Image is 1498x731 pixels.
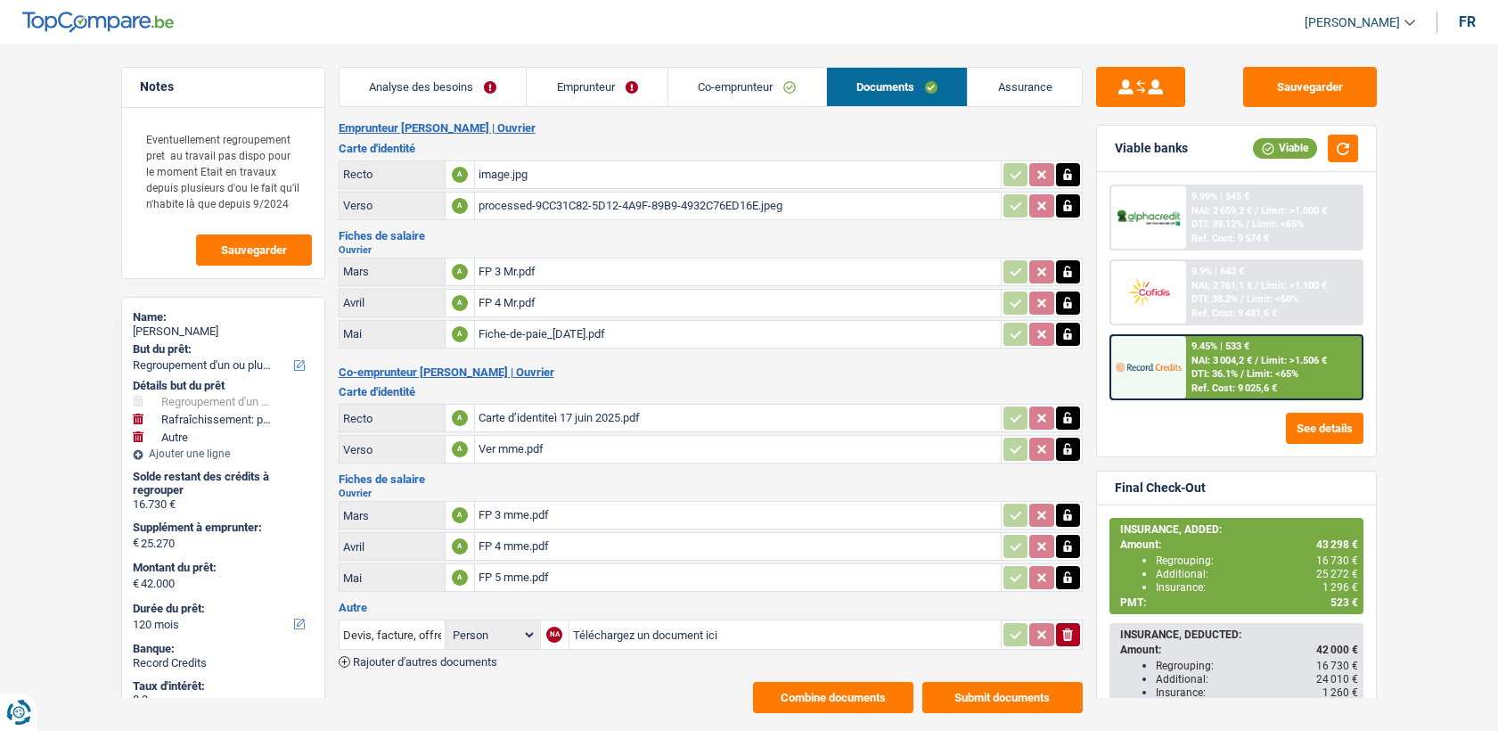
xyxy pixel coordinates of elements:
[343,168,441,181] div: Recto
[140,79,307,94] h5: Notes
[339,473,1083,485] h3: Fiches de salaire
[1120,538,1358,551] div: Amount:
[452,326,468,342] div: A
[479,259,997,285] div: FP 3 Mr.pdf
[1247,368,1298,380] span: Limit: <65%
[479,502,997,529] div: FP 3 mme.pdf
[968,68,1082,106] a: Assurance
[1191,308,1277,319] div: Ref. Cost: 9 481,6 €
[1115,141,1188,156] div: Viable banks
[343,265,441,278] div: Mars
[452,410,468,426] div: A
[1115,480,1206,496] div: Final Check-Out
[339,489,1083,498] h2: Ouvrier
[1191,191,1249,202] div: 9.99% | 545 €
[133,536,139,550] span: €
[133,379,314,393] div: Détails but du prêt
[1191,382,1277,394] div: Ref. Cost: 9 025,6 €
[1191,341,1249,352] div: 9.45% | 533 €
[1191,293,1238,305] span: DTI: 38.2%
[1191,233,1269,244] div: Ref. Cost: 9 574 €
[339,365,1083,380] h2: Co-emprunteur [PERSON_NAME] | Ouvrier
[339,602,1083,613] h3: Autre
[1156,673,1358,686] div: Additional:
[1191,266,1244,277] div: 9.9% | 543 €
[1156,660,1358,672] div: Regrouping:
[133,642,314,656] div: Banque:
[1252,218,1304,230] span: Limit: <65%
[1247,293,1298,305] span: Limit: <60%
[339,656,497,668] button: Rajouter d'autres documents
[452,507,468,523] div: A
[452,264,468,280] div: A
[1316,538,1358,551] span: 43 298 €
[1120,628,1358,641] div: INSURANCE, DEDUCTED:
[133,521,310,535] label: Supplément à emprunter:
[133,693,314,707] div: 8.2
[343,571,441,585] div: Mai
[133,342,310,357] label: But du prêt:
[133,602,310,616] label: Durée du prêt:
[1305,15,1400,30] span: [PERSON_NAME]
[133,679,314,694] div: Taux d'intérêt:
[452,538,468,554] div: A
[133,470,314,497] div: Solde restant des crédits à regrouper
[1120,644,1358,656] div: Amount:
[339,121,1083,136] h2: Emprunteur [PERSON_NAME] | Ouvrier
[133,577,139,591] span: €
[1243,67,1377,107] button: Sauvegarder
[1191,280,1252,292] span: NAI: 2 761,1 €
[1240,368,1244,380] span: /
[339,230,1083,242] h3: Fiches de salaire
[339,386,1083,398] h3: Carte d'identité
[452,441,468,457] div: A
[343,327,441,341] div: Mai
[1253,138,1317,158] div: Viable
[546,627,562,643] div: NA
[339,245,1083,255] h2: Ouvrier
[340,68,527,106] a: Analyse des besoins
[1255,205,1258,217] span: /
[1261,280,1327,292] span: Limit: >1.100 €
[1316,554,1358,567] span: 16 730 €
[1316,660,1358,672] span: 16 730 €
[1156,686,1358,699] div: Insurance:
[339,143,1083,154] h3: Carte d'identité
[1246,218,1249,230] span: /
[1322,686,1358,699] span: 1 260 €
[479,405,997,431] div: Carte d’identiteì 17 juin 2025.pdf
[1261,205,1327,217] span: Limit: >1.000 €
[1116,350,1182,383] img: Record Credits
[1120,523,1358,536] div: INSURANCE, ADDED:
[1261,355,1327,366] span: Limit: >1.506 €
[1116,275,1182,308] img: Cofidis
[452,570,468,586] div: A
[479,161,997,188] div: image.jpg
[479,193,997,219] div: processed-9CC31C82-5D12-4A9F-89B9-4932C76ED16E.jpeg
[1330,596,1358,609] span: 523 €
[753,682,913,713] button: Combine documents
[1120,596,1358,609] div: PMT:
[1156,581,1358,594] div: Insurance:
[479,290,997,316] div: FP 4 Mr.pdf
[1191,205,1252,217] span: NAI: 2 659,2 €
[22,12,174,33] img: TopCompare Logo
[353,656,497,668] span: Rajouter d'autres documents
[1316,673,1358,686] span: 24 010 €
[527,68,667,106] a: Emprunteur
[343,443,441,456] div: Verso
[133,310,314,324] div: Name:
[1290,8,1415,37] a: [PERSON_NAME]
[479,436,997,463] div: Ver mme.pdf
[452,295,468,311] div: A
[1316,644,1358,656] span: 42 000 €
[452,198,468,214] div: A
[343,412,441,425] div: Recto
[827,68,968,106] a: Documents
[343,540,441,554] div: Avril
[479,564,997,591] div: FP 5 mme.pdf
[1240,293,1244,305] span: /
[1322,581,1358,594] span: 1 296 €
[133,561,310,575] label: Montant du prêt:
[221,244,287,256] span: Sauvegarder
